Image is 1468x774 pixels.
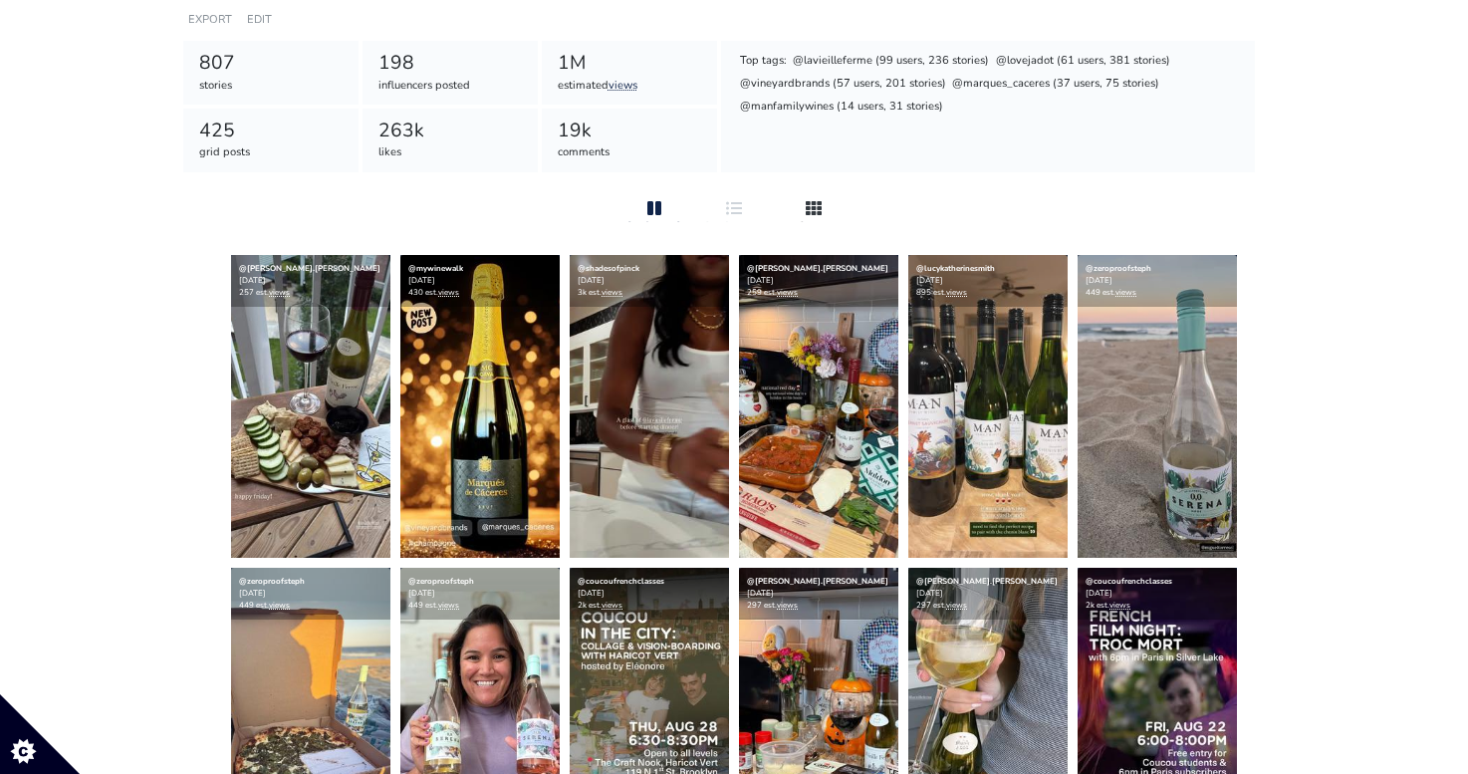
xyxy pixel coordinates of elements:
div: [DATE] 895 est. [908,255,1068,307]
div: by influencer [702,222,766,223]
div: @vineyardbrands (57 users, 201 stories) [738,74,947,94]
div: latest first [622,222,686,223]
a: views [777,600,798,611]
a: views [602,600,622,611]
div: Top tags: [738,51,788,71]
a: @zeroproofsteph [239,576,305,587]
div: @lavieilleferme (99 users, 236 stories) [792,51,991,71]
div: 425 [199,117,344,145]
div: 198 [378,49,523,78]
a: @[PERSON_NAME].[PERSON_NAME] [239,263,380,274]
a: views [946,287,967,298]
div: influencers posted [378,78,523,95]
a: @shadesofpinck [578,263,639,274]
a: views [438,600,459,611]
a: views [1115,287,1136,298]
a: views [946,600,967,611]
a: views [269,600,290,611]
div: likes [378,144,523,161]
div: [DATE] 257 est. [231,255,390,307]
div: 1M [558,49,702,78]
a: views [602,287,622,298]
div: estimated [558,78,702,95]
div: comments [558,144,702,161]
a: @zeroproofsteph [1086,263,1151,274]
div: 263k [378,117,523,145]
div: 807 [199,49,344,78]
a: EDIT [247,12,272,27]
a: views [609,78,637,93]
div: [DATE] 449 est. [400,568,560,620]
div: [DATE] 430 est. [400,255,560,307]
div: grid posts [199,144,344,161]
div: @marques_caceres (37 users, 75 stories) [951,74,1161,94]
a: @coucoufrenchclasses [578,576,664,587]
a: views [438,287,459,298]
a: @[PERSON_NAME].[PERSON_NAME] [747,263,888,274]
a: @[PERSON_NAME].[PERSON_NAME] [747,576,888,587]
a: @mywinewalk [408,263,463,274]
div: stories [199,78,344,95]
div: @lovejadot (61 users, 381 stories) [994,51,1171,71]
div: posts [782,222,846,223]
div: GROUPED [702,221,766,222]
a: EXPORT [188,12,232,27]
div: [DATE] 2k est. [1078,568,1237,620]
div: [DATE] 259 est. [739,255,898,307]
a: @coucoufrenchclasses [1086,576,1172,587]
div: 19k [558,117,702,145]
div: [DATE] 449 est. [231,568,390,620]
div: [DATE] 449 est. [1078,255,1237,307]
div: @manfamilywines (14 users, 31 stories) [738,97,944,117]
div: [DATE] 2k est. [570,568,729,620]
a: views [269,287,290,298]
a: views [1109,600,1130,611]
div: [DATE] 3k est. [570,255,729,307]
a: @zeroproofsteph [408,576,474,587]
a: @lucykatherinesmith [916,263,995,274]
div: [DATE] 297 est. [739,568,898,620]
div: [DATE] 297 est. [908,568,1068,620]
a: @[PERSON_NAME].[PERSON_NAME] [916,576,1058,587]
a: views [777,287,798,298]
